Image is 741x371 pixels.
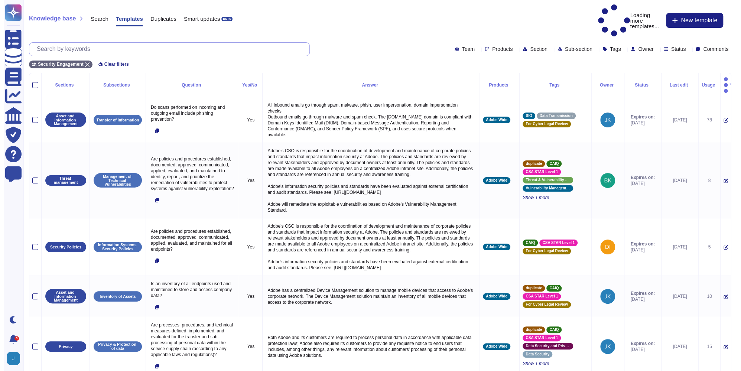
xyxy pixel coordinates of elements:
p: All inbound emails go through spam, malware, phish, user impersonation, domain impersonation chec... [262,100,473,140]
span: Sub-section [561,46,589,52]
div: [DATE] [661,293,692,299]
p: Information Systems Security Policies [92,243,136,251]
p: Yes [238,244,256,250]
span: Knowledge base [25,16,72,22]
p: Yes [238,117,256,123]
img: user [597,113,611,127]
span: [DATE] [627,346,651,352]
span: CSA STAR Level 1 [539,241,571,245]
span: CAIQ [522,241,531,245]
span: New template [677,17,714,23]
p: Yes [238,293,256,299]
div: 8 [698,178,714,183]
p: Privacy [55,345,69,349]
span: [DATE] [627,120,651,126]
span: duplicate [522,328,538,332]
span: Expires on: [627,114,651,120]
div: Owner [591,83,617,87]
div: Yes/No [238,83,256,87]
span: Smart updates [180,16,217,22]
span: Team [458,46,471,52]
span: Owner [634,46,650,52]
p: Asset and Information Management [44,114,80,126]
span: Show 1 more [519,361,585,367]
p: Do scans performed on incoming and outgoing email include phishing prevention? [145,102,232,124]
span: Adobe Wide [482,179,504,182]
div: Status [624,83,654,87]
span: Search [87,16,105,22]
button: user [1,350,22,367]
div: Usage [698,83,714,87]
p: Adobe has a centralized Device Management solution to manage mobile devices that access to Adobe'... [262,286,473,307]
span: For Cyber Legal Review [522,249,564,253]
span: Data Transmission [536,114,569,118]
p: Privacy & Protection of data [92,342,136,350]
div: 10 [698,293,714,299]
span: CSA STAR Level 1 [522,294,554,298]
div: Answer [262,83,473,87]
span: CAIQ [546,162,555,166]
span: Expires on: [627,175,651,180]
div: BETA [218,17,228,21]
span: CSA STAR Level 1 [522,336,554,340]
span: CAIQ [546,328,555,332]
span: Comments [699,46,725,52]
div: [DATE] [661,117,692,123]
span: duplicate [522,162,538,166]
img: user [597,339,611,354]
span: Security Engagement [34,62,80,66]
span: SIG [522,114,528,118]
img: user [597,173,611,188]
div: Subsections [89,83,139,87]
span: Data Security [522,352,546,356]
p: Are processes, procedures, and technical measures defined, implemented, and evaluated for the tra... [145,320,232,359]
p: Both Adobe and its customers are required to process personal data in accordance with applicable ... [262,333,473,360]
span: Clear filters [101,62,125,66]
span: Adobe Wide [482,245,504,249]
button: New template [662,13,719,28]
img: user [597,289,611,304]
span: Adobe Wide [482,294,504,298]
span: [DATE] [627,180,651,186]
span: Vulnerability Management [522,186,566,190]
span: CAIQ [546,286,555,290]
p: Asset and Information Management [44,290,80,302]
img: user [597,240,611,254]
p: Adobe’s CSO is responsible for the coordination of development and maintenance of corporate polic... [262,221,473,273]
input: Search by keywords [29,43,306,56]
div: 78 [698,117,714,123]
div: Last edit [661,83,692,87]
img: user [3,352,16,365]
div: [DATE] [661,178,692,183]
span: Tags [606,46,617,52]
span: Duplicates [147,16,173,22]
span: Adobe Wide [482,345,504,348]
p: Inventory of Assets [96,294,132,299]
p: Are policies and procedures established, documented, approved, communicated, applied, evaluated, ... [145,154,232,193]
span: Threat & Vulnerability Management [522,178,566,182]
div: Sections [41,83,83,87]
div: [DATE] [661,244,692,250]
div: [DATE] [661,344,692,349]
p: Yes [238,178,256,183]
p: Transfer of Information [93,118,136,122]
span: CSA STAR Level 1 [522,170,554,174]
span: Data Security and Privacy Lifecycle Management [522,344,566,348]
div: Products [479,83,513,87]
span: [DATE] [627,296,651,302]
p: Security Policies [46,245,78,249]
span: Expires on: [627,241,651,247]
p: Yes [238,344,256,349]
span: For Cyber Legal Review [522,122,564,126]
p: Threat management [44,176,80,184]
span: duplicate [522,286,538,290]
span: Expires on: [627,290,651,296]
span: Adobe Wide [482,118,504,122]
span: Expires on: [627,341,651,346]
span: For Cyber Legal Review [522,303,564,306]
div: Tags [519,83,585,87]
p: Loading more templates... [594,4,659,37]
div: 5 [11,336,15,341]
div: 15 [698,344,714,349]
span: Status [667,46,682,52]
